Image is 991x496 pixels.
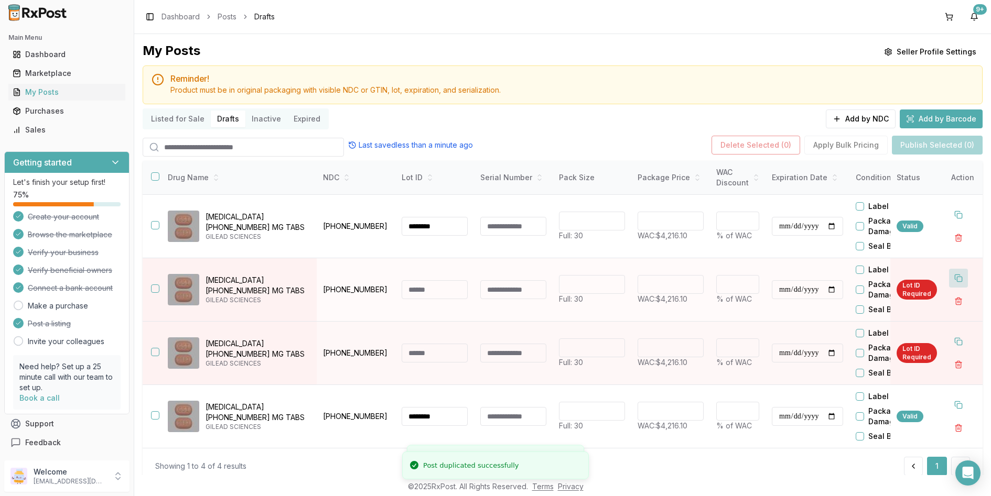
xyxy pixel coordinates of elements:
[168,172,308,183] div: Drug Name
[955,460,981,486] div: Open Intercom Messenger
[206,275,308,296] p: [MEDICAL_DATA] [PHONE_NUMBER] MG TABS
[161,12,200,22] a: Dashboard
[949,205,968,224] button: Duplicate
[480,172,546,183] div: Serial Number
[10,468,27,484] img: User avatar
[34,477,106,486] p: [EMAIL_ADDRESS][DOMAIN_NAME]
[868,406,928,427] label: Package Damaged
[245,111,287,127] button: Inactive
[4,65,130,82] button: Marketplace
[155,461,246,471] div: Showing 1 to 4 of 4 results
[868,304,912,315] label: Seal Broken
[553,161,631,195] th: Pack Size
[949,228,968,247] button: Delete
[13,125,121,135] div: Sales
[897,411,923,422] div: Valid
[949,418,968,437] button: Delete
[211,111,245,127] button: Drafts
[34,467,106,477] p: Welcome
[868,368,912,378] label: Seal Broken
[8,45,125,64] a: Dashboard
[402,172,468,183] div: Lot ID
[287,111,327,127] button: Expired
[348,140,473,150] div: Last saved less than a minute ago
[638,231,687,240] span: WAC: $4,216.10
[161,12,275,22] nav: breadcrumb
[638,358,687,367] span: WAC: $4,216.10
[28,212,99,222] span: Create your account
[943,161,983,195] th: Action
[168,211,199,242] img: Biktarvy 50-200-25 MG TABS
[28,229,112,240] span: Browse the marketplace
[28,283,113,293] span: Connect a bank account
[206,212,308,233] p: [MEDICAL_DATA] [PHONE_NUMBER] MG TABS
[168,274,199,305] img: Biktarvy 50-200-25 MG TABS
[323,172,389,183] div: NDC
[868,279,928,300] label: Package Damaged
[4,122,130,138] button: Sales
[927,457,947,476] button: 1
[4,84,130,101] button: My Posts
[8,64,125,83] a: Marketplace
[168,337,199,369] img: Biktarvy 50-200-25 MG TABS
[13,177,121,188] p: Let's finish your setup first!
[897,343,937,363] div: Lot ID Required
[890,161,943,195] th: Status
[28,247,99,258] span: Verify your business
[206,338,308,359] p: [MEDICAL_DATA] [PHONE_NUMBER] MG TABS
[143,42,200,61] div: My Posts
[878,42,983,61] button: Seller Profile Settings
[973,4,987,15] div: 9+
[4,4,71,21] img: RxPost Logo
[949,355,968,374] button: Delete
[4,103,130,119] button: Purchases
[323,411,389,422] p: [PHONE_NUMBER]
[716,294,752,303] span: % of WAC
[716,231,752,240] span: % of WAC
[423,460,519,471] div: Post duplicated successfully
[900,109,983,128] button: Add by Barcode
[716,358,752,367] span: % of WAC
[168,401,199,432] img: Biktarvy 50-200-25 MG TABS
[949,269,968,288] button: Duplicate
[13,106,121,116] div: Purchases
[28,301,88,311] a: Make a purchase
[25,437,61,448] span: Feedback
[8,34,125,42] h2: Main Menu
[323,221,389,232] p: [PHONE_NUMBER]
[638,294,687,303] span: WAC: $4,216.10
[868,216,928,237] label: Package Damaged
[13,87,121,97] div: My Posts
[323,348,389,358] p: [PHONE_NUMBER]
[559,358,583,367] span: Full: 30
[868,264,921,275] label: Label Residue
[897,221,923,232] div: Valid
[559,294,583,303] span: Full: 30
[145,111,211,127] button: Listed for Sale
[949,395,968,414] button: Duplicate
[28,318,71,329] span: Post a listing
[254,12,275,22] span: Drafts
[206,359,308,368] p: GILEAD SCIENCES
[13,190,29,200] span: 75 %
[4,414,130,433] button: Support
[868,431,912,442] label: Seal Broken
[8,83,125,102] a: My Posts
[8,120,125,139] a: Sales
[19,393,60,402] a: Book a call
[218,12,236,22] a: Posts
[13,156,72,169] h3: Getting started
[559,421,583,430] span: Full: 30
[868,201,921,212] label: Label Residue
[849,161,928,195] th: Condition
[868,391,921,402] label: Label Residue
[28,265,112,275] span: Verify beneficial owners
[638,172,704,183] div: Package Price
[868,241,912,251] label: Seal Broken
[13,68,121,79] div: Marketplace
[170,74,974,83] h5: Reminder!
[4,46,130,63] button: Dashboard
[206,233,308,241] p: GILEAD SCIENCES
[559,231,583,240] span: Full: 30
[949,332,968,351] button: Duplicate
